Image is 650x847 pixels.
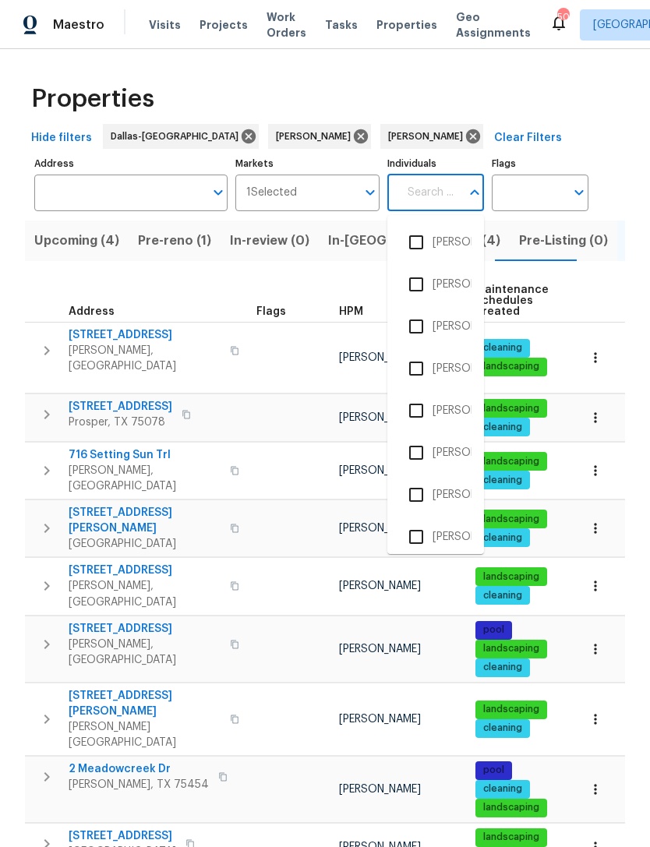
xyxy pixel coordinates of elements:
[400,310,472,343] li: [PERSON_NAME]
[477,722,528,735] span: cleaning
[387,159,484,168] label: Individuals
[149,17,181,33] span: Visits
[69,637,221,668] span: [PERSON_NAME], [GEOGRAPHIC_DATA]
[69,761,209,777] span: 2 Meadowcreek Dr
[25,124,98,153] button: Hide filters
[267,9,306,41] span: Work Orders
[477,360,546,373] span: landscaping
[398,175,461,211] input: Search ...
[339,581,421,591] span: [PERSON_NAME]
[400,268,472,301] li: [PERSON_NAME]
[339,523,421,534] span: [PERSON_NAME]
[475,284,549,317] span: Maintenance schedules created
[339,465,421,476] span: [PERSON_NAME]
[69,327,221,343] span: [STREET_ADDRESS]
[477,782,528,796] span: cleaning
[69,447,221,463] span: 716 Setting Sun Trl
[456,9,531,41] span: Geo Assignments
[69,777,209,792] span: [PERSON_NAME], TX 75454
[138,230,211,252] span: Pre-reno (1)
[325,19,358,30] span: Tasks
[477,474,528,487] span: cleaning
[477,642,546,655] span: landscaping
[400,521,472,553] li: [PERSON_NAME]
[477,513,546,526] span: landscaping
[477,831,546,844] span: landscaping
[268,124,371,149] div: [PERSON_NAME]
[235,159,380,168] label: Markets
[477,589,528,602] span: cleaning
[400,226,472,259] li: [PERSON_NAME]
[339,352,421,363] span: [PERSON_NAME]
[103,124,259,149] div: Dallas-[GEOGRAPHIC_DATA]
[400,436,472,469] li: [PERSON_NAME]
[69,463,221,494] span: [PERSON_NAME], [GEOGRAPHIC_DATA]
[488,124,568,153] button: Clear Filters
[376,17,437,33] span: Properties
[69,343,221,374] span: [PERSON_NAME], [GEOGRAPHIC_DATA]
[69,306,115,317] span: Address
[111,129,245,144] span: Dallas-[GEOGRAPHIC_DATA]
[276,129,357,144] span: [PERSON_NAME]
[246,186,297,199] span: 1 Selected
[339,644,421,655] span: [PERSON_NAME]
[492,159,588,168] label: Flags
[69,621,221,637] span: [STREET_ADDRESS]
[69,828,176,844] span: [STREET_ADDRESS]
[69,536,221,552] span: [GEOGRAPHIC_DATA]
[400,352,472,385] li: [PERSON_NAME]
[477,341,528,355] span: cleaning
[568,182,590,203] button: Open
[359,182,381,203] button: Open
[31,91,154,107] span: Properties
[339,306,363,317] span: HPM
[69,505,221,536] span: [STREET_ADDRESS][PERSON_NAME]
[519,230,608,252] span: Pre-Listing (0)
[256,306,286,317] span: Flags
[477,661,528,674] span: cleaning
[400,478,472,511] li: [PERSON_NAME]
[69,688,221,719] span: [STREET_ADDRESS][PERSON_NAME]
[69,563,221,578] span: [STREET_ADDRESS]
[53,17,104,33] span: Maestro
[477,703,546,716] span: landscaping
[31,129,92,148] span: Hide filters
[557,9,568,25] div: 50
[477,402,546,415] span: landscaping
[69,578,221,609] span: [PERSON_NAME], [GEOGRAPHIC_DATA]
[69,415,172,430] span: Prosper, TX 75078
[477,623,510,637] span: pool
[34,159,228,168] label: Address
[477,801,546,814] span: landscaping
[477,764,510,777] span: pool
[328,230,500,252] span: In-[GEOGRAPHIC_DATA] (4)
[388,129,469,144] span: [PERSON_NAME]
[464,182,486,203] button: Close
[477,421,528,434] span: cleaning
[339,784,421,795] span: [PERSON_NAME]
[494,129,562,148] span: Clear Filters
[477,570,546,584] span: landscaping
[200,17,248,33] span: Projects
[207,182,229,203] button: Open
[477,455,546,468] span: landscaping
[230,230,309,252] span: In-review (0)
[380,124,483,149] div: [PERSON_NAME]
[477,531,528,545] span: cleaning
[69,399,172,415] span: [STREET_ADDRESS]
[400,394,472,427] li: [PERSON_NAME]
[339,412,421,423] span: [PERSON_NAME]
[34,230,119,252] span: Upcoming (4)
[69,719,221,750] span: [PERSON_NAME][GEOGRAPHIC_DATA]
[339,714,421,725] span: [PERSON_NAME]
